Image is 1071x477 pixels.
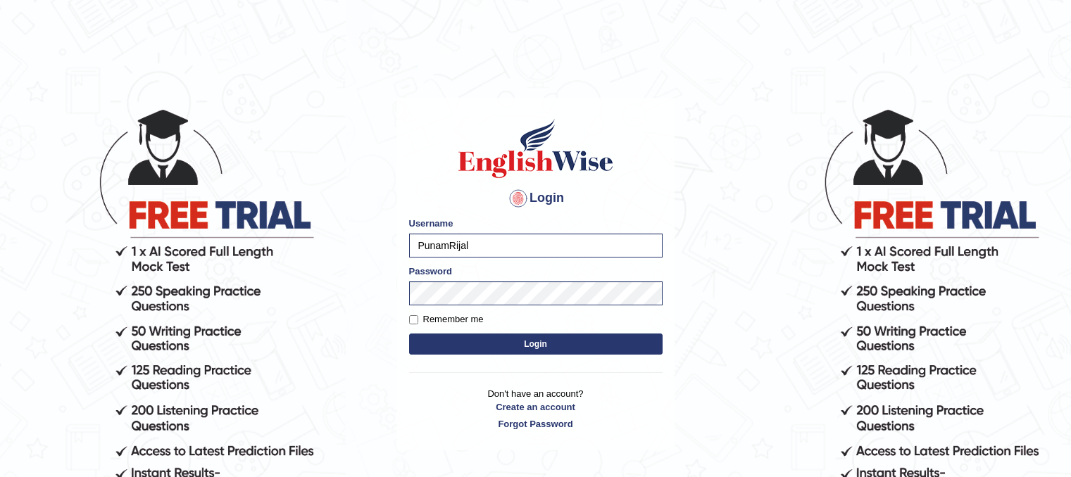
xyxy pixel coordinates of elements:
label: Username [409,217,453,230]
p: Don't have an account? [409,387,663,431]
img: Logo of English Wise sign in for intelligent practice with AI [456,117,616,180]
a: Forgot Password [409,417,663,431]
label: Remember me [409,312,484,326]
input: Remember me [409,315,418,324]
a: Create an account [409,400,663,414]
label: Password [409,265,452,278]
button: Login [409,333,663,355]
h4: Login [409,187,663,210]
